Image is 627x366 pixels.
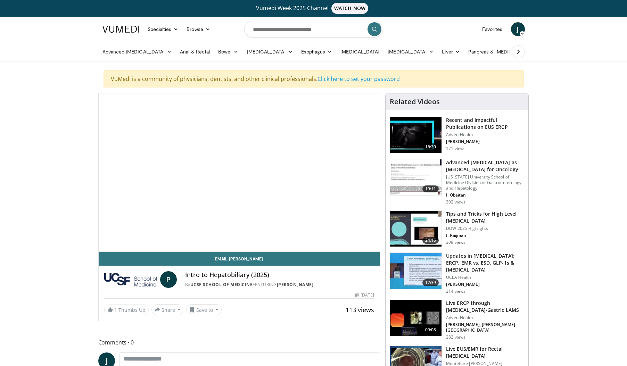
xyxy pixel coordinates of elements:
[297,45,337,59] a: Esophagus
[114,307,117,313] span: 1
[478,22,507,36] a: Favorites
[446,139,524,144] p: [PERSON_NAME]
[346,306,374,314] span: 113 views
[390,159,442,196] img: 58c37352-0f18-404b-877c-4edf0f1669c9.150x105_q85_crop-smart_upscale.jpg
[446,117,524,131] h3: Recent and Impactful Publications on EUS ERCP
[102,26,139,33] img: VuMedi Logo
[438,45,464,59] a: Liver
[176,45,214,59] a: Anal & Rectal
[446,146,465,151] p: 171 views
[422,185,439,192] span: 19:11
[422,326,439,333] span: 09:08
[390,211,442,247] img: e6e7b5b0-7429-411b-acc6-63df4cc27a55.150x105_q85_crop-smart_upscale.jpg
[390,300,524,340] a: 09:08 Live ERCP through [MEDICAL_DATA]-Gastric LAMS AdventHealth [PERSON_NAME], [PERSON_NAME][GEO...
[390,117,524,153] a: 16:20 Recent and Impactful Publications on EUS ERCP AdventHealth [PERSON_NAME] 171 views
[390,117,442,153] img: bb7b621e-0c81-448b-9bfc-ed83df58b958.150x105_q85_crop-smart_upscale.jpg
[446,159,524,173] h3: Advanced [MEDICAL_DATA] as [MEDICAL_DATA] for Oncology
[244,21,383,38] input: Search topics, interventions
[104,305,149,315] a: 1 Thumbs Up
[422,237,439,244] span: 24:16
[185,282,374,288] div: By FEATURING
[331,3,368,14] span: WATCH NOW
[143,22,183,36] a: Specialties
[422,279,439,286] span: 12:39
[446,199,465,205] p: 302 views
[446,289,465,294] p: 314 views
[99,252,380,266] a: Email [PERSON_NAME]
[390,210,524,247] a: 24:16 Tips and Tricks for High Level [MEDICAL_DATA] DDW 2025 Highlights I. Raijman 309 views
[151,304,184,315] button: Share
[214,45,242,59] a: Bowel
[160,271,177,288] a: P
[390,98,440,106] h4: Related Videos
[383,45,438,59] a: [MEDICAL_DATA]
[336,45,383,59] a: [MEDICAL_DATA]
[185,271,374,279] h4: Intro to Hepatobiliary (2025)
[446,282,524,287] p: [PERSON_NAME]
[186,304,222,315] button: Save to
[104,3,524,14] a: Vumedi Week 2025 ChannelWATCH NOW
[464,45,545,59] a: Pancreas & [MEDICAL_DATA]
[446,233,524,238] p: I. Raijman
[317,75,400,83] a: Click here to set your password
[355,292,374,298] div: [DATE]
[243,45,297,59] a: [MEDICAL_DATA]
[190,282,253,288] a: UCSF School of Medicine
[446,240,465,245] p: 309 views
[511,22,525,36] a: J
[446,346,524,359] h3: Live EUS/EMR for Rectal [MEDICAL_DATA]
[182,22,214,36] a: Browse
[446,132,524,138] p: AdventHealth
[390,253,442,289] img: 6e5013f5-193f-4efc-aeb8-2fb0e87f9873.150x105_q85_crop-smart_upscale.jpg
[446,210,524,224] h3: Tips and Tricks for High Level [MEDICAL_DATA]
[422,143,439,150] span: 16:20
[98,45,176,59] a: Advanced [MEDICAL_DATA]
[446,174,524,191] p: [US_STATE] University School of Medicine Division of Gastroenterology and Hepatology
[104,271,157,288] img: UCSF School of Medicine
[446,315,524,321] p: AdventHealth
[390,300,442,336] img: be897008-3621-4d35-a1ce-cb4828a692ef.150x105_q85_crop-smart_upscale.jpg
[390,252,524,294] a: 12:39 Updates in [MEDICAL_DATA]: ERCP, EMR vs. ESD, GLP-1s & [MEDICAL_DATA] UCLA Health [PERSON_N...
[446,275,524,280] p: UCLA Health
[446,252,524,273] h3: Updates in [MEDICAL_DATA]: ERCP, EMR vs. ESD, GLP-1s & [MEDICAL_DATA]
[446,334,465,340] p: 282 views
[446,322,524,333] p: [PERSON_NAME], [PERSON_NAME][GEOGRAPHIC_DATA]
[446,300,524,314] h3: Live ERCP through [MEDICAL_DATA]-Gastric LAMS
[104,70,524,88] div: VuMedi is a community of physicians, dentists, and other clinical professionals.
[446,226,524,231] p: DDW 2025 Highlights
[390,159,524,205] a: 19:11 Advanced [MEDICAL_DATA] as [MEDICAL_DATA] for Oncology [US_STATE] University School of Medi...
[98,338,380,347] span: Comments 0
[277,282,314,288] a: [PERSON_NAME]
[99,93,380,252] video-js: Video Player
[446,192,524,198] p: I. Obaitan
